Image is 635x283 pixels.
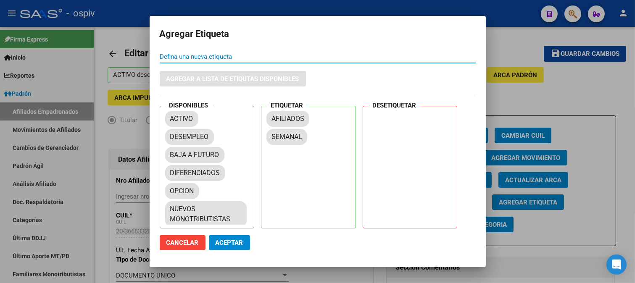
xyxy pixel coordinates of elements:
[266,100,307,111] h4: ETIQUETAR
[266,129,307,145] mat-chip: SEMANAL
[165,147,224,163] mat-chip: BAJA A FUTURO
[165,111,198,127] mat-chip: ACTIVO
[165,129,214,145] mat-chip: DESEMPLEO
[368,100,420,111] h4: DESETIQUETAR
[166,75,299,83] span: Agregar a lista de etiqutas disponibles
[160,235,206,250] button: Cancelar
[160,71,306,86] button: Agregar a lista de etiqutas disponibles
[165,201,247,227] mat-chip: NUEVOS MONOTRIBUTISTAS
[266,111,309,127] mat-chip: AFILIADOS
[606,254,627,275] div: Open Intercom Messenger
[160,26,476,42] h2: Agregar Etiqueta
[165,100,213,111] h4: DISPONIBLES
[165,165,225,181] mat-chip: DIFERENCIADOS
[166,239,199,246] span: Cancelar
[165,183,199,199] mat-chip: OPCION
[209,235,250,250] button: Aceptar
[216,239,243,246] span: Aceptar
